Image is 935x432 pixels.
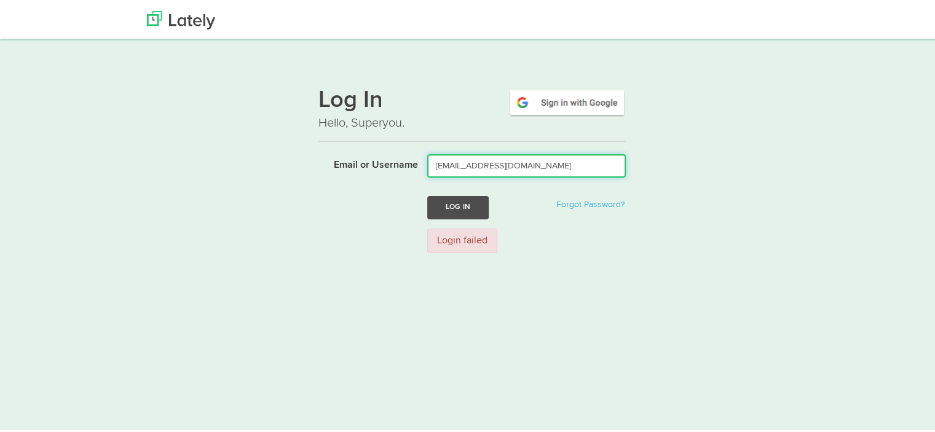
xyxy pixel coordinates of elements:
label: Email or Username [309,152,418,171]
img: Lately [147,9,215,28]
div: Login failed [427,227,497,252]
h1: Log In [318,87,626,112]
a: Forgot Password? [556,198,625,207]
img: google-signin.png [508,87,626,115]
button: Log In [427,194,489,217]
input: Email or Username [427,152,626,176]
p: Hello, Superyou. [318,112,626,130]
